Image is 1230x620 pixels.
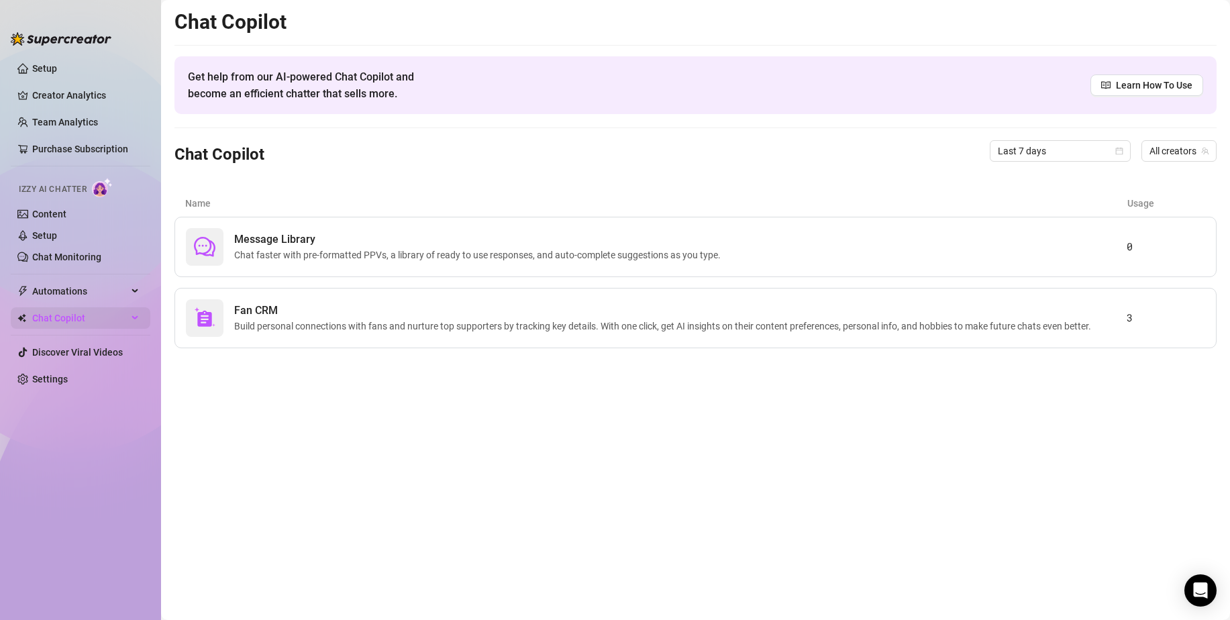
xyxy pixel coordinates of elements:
span: Build personal connections with fans and nurture top supporters by tracking key details. With one... [234,319,1096,333]
a: Purchase Subscription [32,138,140,160]
span: read [1101,81,1111,90]
span: Chat Copilot [32,307,127,329]
span: calendar [1115,147,1123,155]
a: Content [32,209,66,219]
a: Learn How To Use [1090,74,1203,96]
article: Usage [1127,196,1206,211]
a: Creator Analytics [32,85,140,106]
a: Discover Viral Videos [32,347,123,358]
h2: Chat Copilot [174,9,1217,35]
span: Learn How To Use [1116,78,1192,93]
a: Chat Monitoring [32,252,101,262]
span: Automations [32,280,127,302]
article: 0 [1127,239,1205,255]
article: Name [185,196,1127,211]
span: Get help from our AI-powered Chat Copilot and become an efficient chatter that sells more. [188,68,446,102]
span: Fan CRM [234,303,1096,319]
div: Open Intercom Messenger [1184,574,1217,607]
h3: Chat Copilot [174,144,264,166]
img: AI Chatter [92,178,113,197]
span: Chat faster with pre-formatted PPVs, a library of ready to use responses, and auto-complete sugge... [234,248,726,262]
a: Setup [32,230,57,241]
img: Chat Copilot [17,313,26,323]
span: Message Library [234,231,726,248]
span: Izzy AI Chatter [19,183,87,196]
a: Team Analytics [32,117,98,127]
a: Settings [32,374,68,384]
img: logo-BBDzfeDw.svg [11,32,111,46]
span: comment [194,236,215,258]
span: All creators [1149,141,1209,161]
a: Setup [32,63,57,74]
span: team [1201,147,1209,155]
span: Last 7 days [998,141,1123,161]
span: thunderbolt [17,286,28,297]
article: 3 [1127,310,1205,326]
img: svg%3e [194,307,215,329]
